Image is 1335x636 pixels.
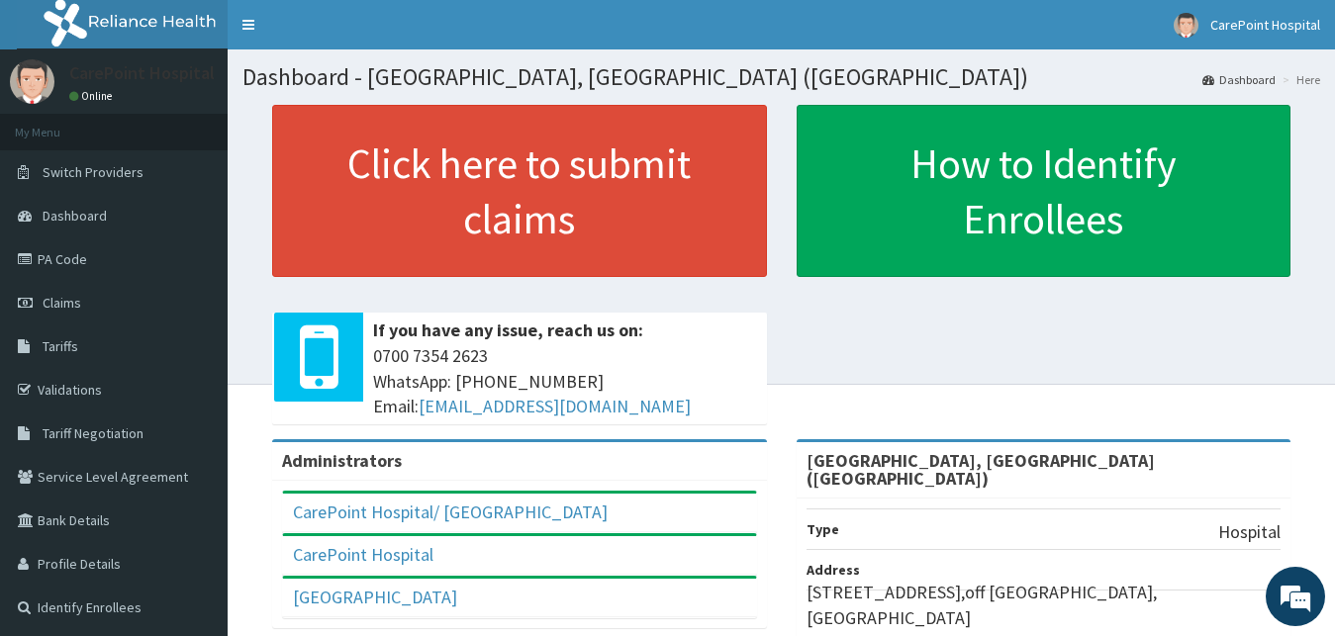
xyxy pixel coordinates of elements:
img: d_794563401_company_1708531726252_794563401 [37,99,80,148]
a: CarePoint Hospital [293,543,433,566]
span: CarePoint Hospital [1210,16,1320,34]
p: CarePoint Hospital [69,64,215,82]
div: Chat with us now [103,111,333,136]
a: [EMAIL_ADDRESS][DOMAIN_NAME] [419,395,691,417]
textarea: Type your message and hit 'Enter' [10,425,377,495]
a: [GEOGRAPHIC_DATA] [293,586,457,608]
div: Minimize live chat window [325,10,372,57]
span: We're online! [115,192,273,392]
img: User Image [1174,13,1198,38]
span: Switch Providers [43,163,143,181]
span: Claims [43,294,81,312]
span: 0700 7354 2623 WhatsApp: [PHONE_NUMBER] Email: [373,343,757,419]
p: Hospital [1218,519,1281,545]
a: Online [69,89,117,103]
span: Tariffs [43,337,78,355]
h1: Dashboard - [GEOGRAPHIC_DATA], [GEOGRAPHIC_DATA] ([GEOGRAPHIC_DATA]) [242,64,1320,90]
b: Address [807,561,860,579]
span: Tariff Negotiation [43,424,143,442]
a: How to Identify Enrollees [797,105,1291,277]
b: Type [807,520,839,538]
a: CarePoint Hospital/ [GEOGRAPHIC_DATA] [293,500,608,523]
a: Click here to submit claims [272,105,767,277]
b: Administrators [282,449,402,472]
span: Dashboard [43,207,107,225]
b: If you have any issue, reach us on: [373,318,643,341]
p: [STREET_ADDRESS],off [GEOGRAPHIC_DATA], [GEOGRAPHIC_DATA] [807,580,1282,630]
li: Here [1278,71,1320,88]
img: User Image [10,59,54,104]
a: Dashboard [1202,71,1276,88]
strong: [GEOGRAPHIC_DATA], [GEOGRAPHIC_DATA] ([GEOGRAPHIC_DATA]) [807,449,1155,490]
